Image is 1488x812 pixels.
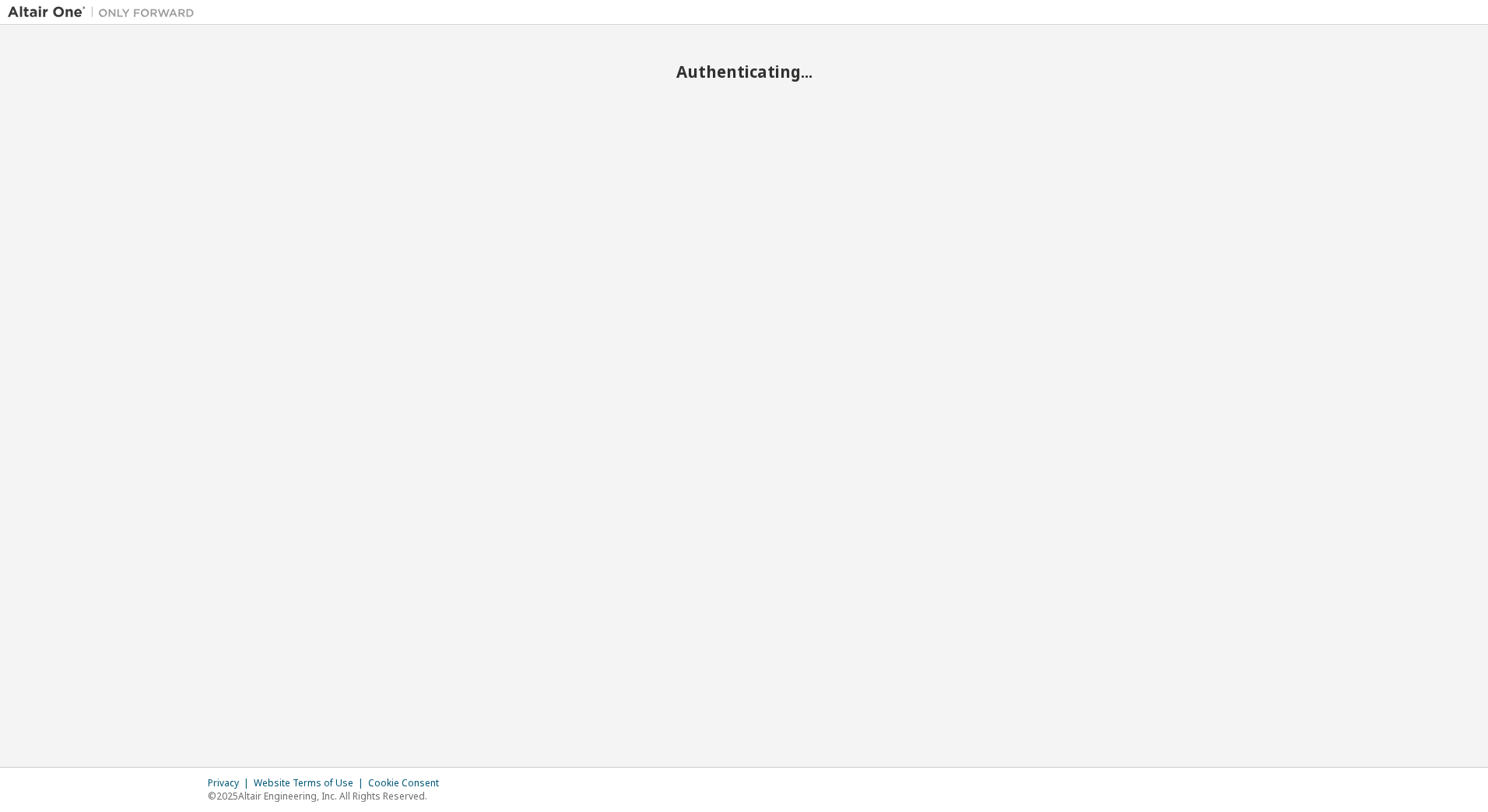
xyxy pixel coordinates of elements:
[254,777,368,789] div: Website Terms of Use
[208,789,448,803] p: © 2025 Altair Engineering, Inc. All Rights Reserved.
[368,777,448,789] div: Cookie Consent
[8,5,202,20] img: Altair One
[8,61,1480,82] h2: Authenticating...
[208,777,254,789] div: Privacy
